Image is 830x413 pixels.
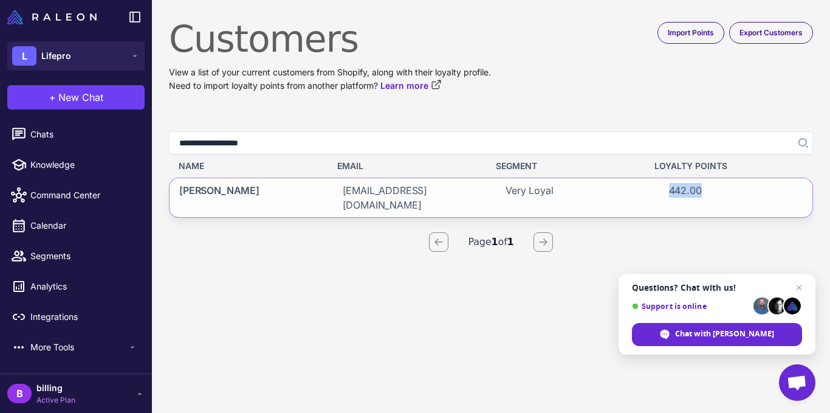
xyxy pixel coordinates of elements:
[5,304,147,330] a: Integrations
[5,152,147,178] a: Knowledge
[632,283,802,293] span: Questions? Chat with us!
[30,341,128,354] span: More Tools
[169,17,813,61] h1: Customers
[675,328,774,339] span: Chat with [PERSON_NAME]
[739,27,803,38] span: Export Customers
[654,159,727,173] span: Loyalty Points
[507,236,514,248] strong: 1
[5,274,147,299] a: Analytics
[669,183,702,212] span: 442.00
[468,234,513,250] p: Page of
[7,384,32,403] div: B
[30,219,137,232] span: Calendar
[779,364,815,401] a: Open chat
[5,122,147,147] a: Chats
[30,249,137,263] span: Segments
[169,178,813,218] div: [PERSON_NAME][EMAIL_ADDRESS][DOMAIN_NAME]Very Loyal442.00
[380,79,442,92] a: Learn more
[12,46,36,66] div: L
[30,189,137,202] span: Command Center
[49,90,56,105] span: +
[30,310,137,324] span: Integrations
[632,302,749,311] span: Support is online
[343,183,477,212] span: [EMAIL_ADDRESS][DOMAIN_NAME]
[496,159,537,173] span: Segment
[179,183,259,212] span: [PERSON_NAME]
[30,158,137,172] span: Knowledge
[169,79,813,92] p: Need to import loyalty points from another platform?
[58,90,103,105] span: New Chat
[36,395,75,406] span: Active Plan
[41,49,71,63] span: Lifepro
[7,10,97,24] img: Raleon Logo
[179,159,204,173] span: Name
[5,243,147,269] a: Segments
[169,66,813,79] p: View a list of your current customers from Shopify, along with their loyalty profile.
[632,323,802,346] span: Chat with [PERSON_NAME]
[7,41,145,71] button: LLifepro
[30,280,137,293] span: Analytics
[30,128,137,141] span: Chats
[791,131,813,154] button: Search
[492,236,498,248] strong: 1
[36,381,75,395] span: billing
[506,183,553,212] span: Very Loyal
[668,27,714,38] span: Import Points
[5,182,147,208] a: Command Center
[7,85,145,109] button: +New Chat
[5,213,147,238] a: Calendar
[337,159,363,173] span: Email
